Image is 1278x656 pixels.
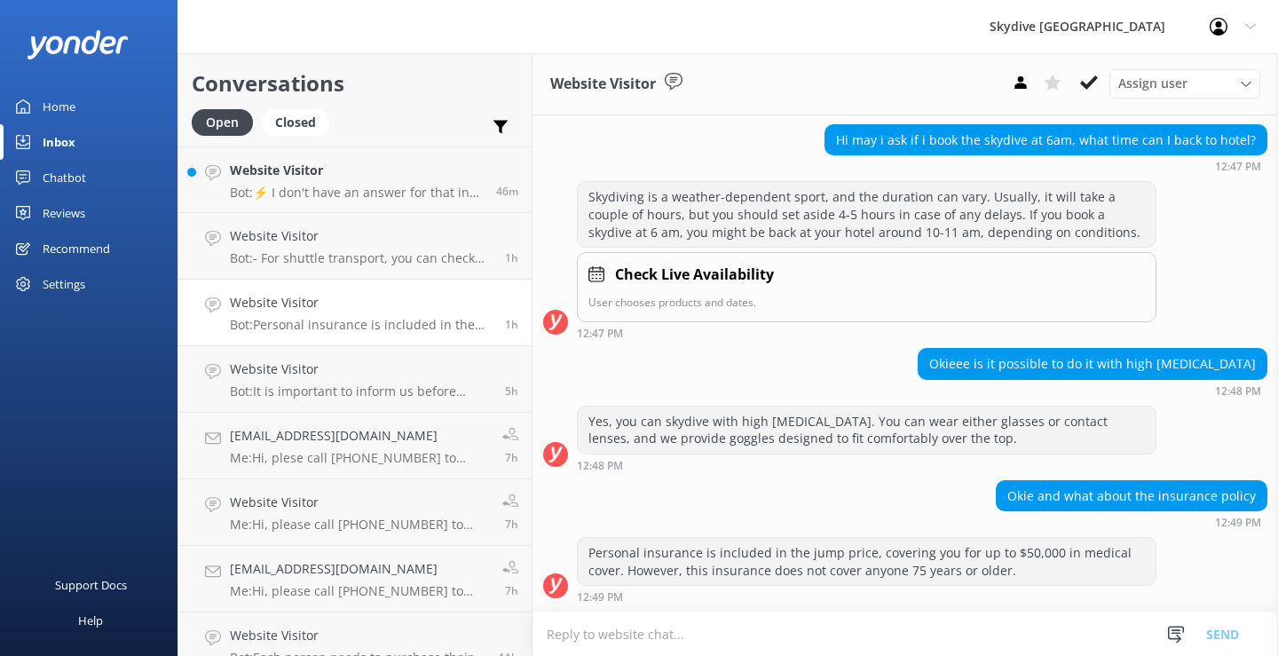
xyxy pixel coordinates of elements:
[577,459,1156,471] div: Sep 02 2025 12:48pm (UTC +10:00) Australia/Brisbane
[178,413,532,479] a: [EMAIL_ADDRESS][DOMAIN_NAME]Me:Hi, plese call [PHONE_NUMBER] to redeem any gift vouchers, Blue Sk...
[262,112,338,131] a: Closed
[192,109,253,136] div: Open
[192,112,262,131] a: Open
[588,294,1145,311] p: User chooses products and dates.
[43,160,86,195] div: Chatbot
[1215,386,1261,397] strong: 12:48 PM
[230,493,489,512] h4: Website Visitor
[496,184,518,199] span: Sep 02 2025 02:00pm (UTC +10:00) Australia/Brisbane
[43,124,75,160] div: Inbox
[230,450,489,466] p: Me: Hi, plese call [PHONE_NUMBER] to redeem any gift vouchers, Blue Skies
[230,250,492,266] p: Bot: - For shuttle transport, you can check availability and details at [URL][DOMAIN_NAME]. - The...
[825,125,1266,155] div: Hi may i ask if i book the skydive at 6am, what time can I back to hotel?
[505,450,518,465] span: Sep 02 2025 07:11am (UTC +10:00) Australia/Brisbane
[578,407,1156,454] div: Yes, you can skydive with high [MEDICAL_DATA]. You can wear either glasses or contact lenses, and...
[178,546,532,613] a: [EMAIL_ADDRESS][DOMAIN_NAME]Me:Hi, please call [PHONE_NUMBER] to discuss refund with reservation ...
[178,213,532,280] a: Website VisitorBot:- For shuttle transport, you can check availability and details at [URL][DOMAI...
[43,231,110,266] div: Recommend
[615,264,774,287] h4: Check Live Availability
[1118,74,1187,93] span: Assign user
[230,360,492,379] h4: Website Visitor
[178,479,532,546] a: Website VisitorMe:Hi, please call [PHONE_NUMBER] to discuss later time slots in [GEOGRAPHIC_DATA]...
[230,161,483,180] h4: Website Visitor
[505,383,518,399] span: Sep 02 2025 09:01am (UTC +10:00) Australia/Brisbane
[577,328,623,339] strong: 12:47 PM
[230,317,492,333] p: Bot: Personal insurance is included in the jump price, covering you for up to $50,000 in medical ...
[78,603,103,638] div: Help
[192,67,518,100] h2: Conversations
[1215,518,1261,528] strong: 12:49 PM
[918,384,1267,397] div: Sep 02 2025 12:48pm (UTC +10:00) Australia/Brisbane
[919,349,1266,379] div: Okieee is it possible to do it with high [MEDICAL_DATA]
[505,517,518,532] span: Sep 02 2025 07:10am (UTC +10:00) Australia/Brisbane
[577,590,1156,603] div: Sep 02 2025 12:49pm (UTC +10:00) Australia/Brisbane
[578,182,1156,247] div: Skydiving is a weather-dependent sport, and the duration can vary. Usually, it will take a couple...
[997,481,1266,511] div: Okie and what about the insurance policy
[505,583,518,598] span: Sep 02 2025 07:08am (UTC +10:00) Australia/Brisbane
[43,89,75,124] div: Home
[505,250,518,265] span: Sep 02 2025 01:16pm (UTC +10:00) Australia/Brisbane
[230,626,485,645] h4: Website Visitor
[577,461,623,471] strong: 12:48 PM
[1215,162,1261,172] strong: 12:47 PM
[230,517,489,533] p: Me: Hi, please call [PHONE_NUMBER] to discuss later time slots in [GEOGRAPHIC_DATA], Blue Skies
[262,109,329,136] div: Closed
[230,559,489,579] h4: [EMAIL_ADDRESS][DOMAIN_NAME]
[43,266,85,302] div: Settings
[1109,69,1260,98] div: Assign User
[55,567,127,603] div: Support Docs
[577,592,623,603] strong: 12:49 PM
[578,538,1156,585] div: Personal insurance is included in the jump price, covering you for up to $50,000 in medical cover...
[43,195,85,231] div: Reviews
[230,293,492,312] h4: Website Visitor
[824,160,1267,172] div: Sep 02 2025 12:47pm (UTC +10:00) Australia/Brisbane
[230,426,489,446] h4: [EMAIL_ADDRESS][DOMAIN_NAME]
[178,146,532,213] a: Website VisitorBot:⚡ I don't have an answer for that in my knowledge base. Please try and rephras...
[550,73,656,96] h3: Website Visitor
[230,383,492,399] p: Bot: It is important to inform us before booking if there are any heart conditions, as this may m...
[996,516,1267,528] div: Sep 02 2025 12:49pm (UTC +10:00) Australia/Brisbane
[27,30,129,59] img: yonder-white-logo.png
[577,327,1156,339] div: Sep 02 2025 12:47pm (UTC +10:00) Australia/Brisbane
[178,346,532,413] a: Website VisitorBot:It is important to inform us before booking if there are any heart conditions,...
[505,317,518,332] span: Sep 02 2025 12:49pm (UTC +10:00) Australia/Brisbane
[178,280,532,346] a: Website VisitorBot:Personal insurance is included in the jump price, covering you for up to $50,0...
[230,185,483,201] p: Bot: ⚡ I don't have an answer for that in my knowledge base. Please try and rephrase your questio...
[230,226,492,246] h4: Website Visitor
[230,583,489,599] p: Me: Hi, please call [PHONE_NUMBER] to discuss refund with reservation staff. Blue Skies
